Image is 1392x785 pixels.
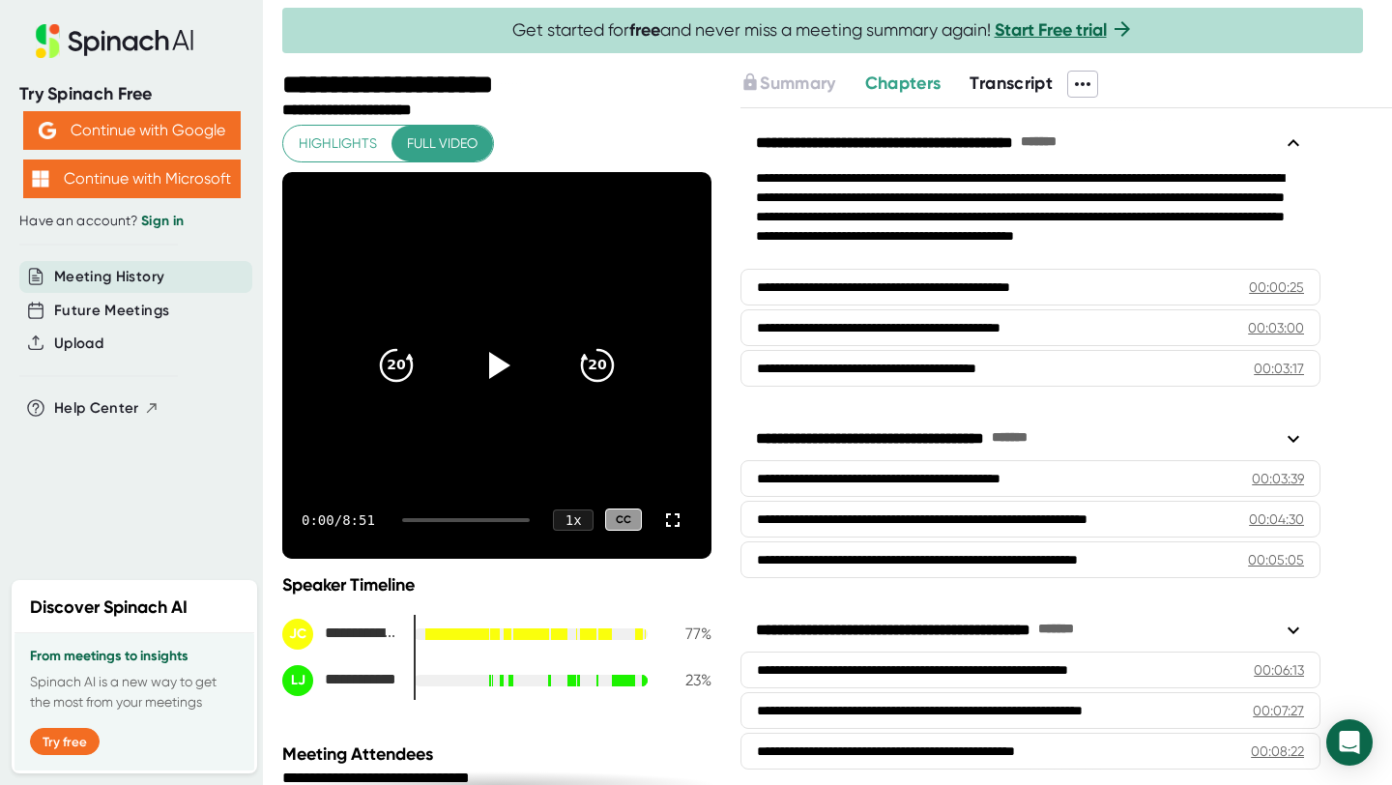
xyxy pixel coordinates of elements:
h2: Discover Spinach AI [30,595,188,621]
div: Jane Larsson | CIS [282,619,398,650]
button: Continue with Google [23,111,241,150]
div: LJ [282,665,313,696]
button: Full video [391,126,493,161]
div: Lauren Jones [282,665,398,696]
button: Meeting History [54,266,164,288]
b: free [629,19,660,41]
img: Aehbyd4JwY73AAAAAElFTkSuQmCC [39,122,56,139]
button: Summary [740,71,835,97]
div: 00:03:00 [1248,318,1304,337]
div: 00:03:17 [1254,359,1304,378]
span: Transcript [970,73,1053,94]
div: 1 x [553,509,594,531]
div: CC [605,509,642,531]
div: 00:05:05 [1248,550,1304,569]
p: Spinach AI is a new way to get the most from your meetings [30,672,239,712]
span: Get started for and never miss a meeting summary again! [512,19,1134,42]
button: Highlights [283,126,392,161]
div: 77 % [663,625,711,643]
button: Future Meetings [54,300,169,322]
span: Highlights [299,131,377,156]
span: Chapters [865,73,942,94]
button: Chapters [865,71,942,97]
button: Continue with Microsoft [23,160,241,198]
a: Sign in [141,213,184,229]
div: 00:03:39 [1252,469,1304,488]
span: Help Center [54,397,139,420]
div: Try Spinach Free [19,83,244,105]
div: 00:04:30 [1249,509,1304,529]
h3: From meetings to insights [30,649,239,664]
div: 23 % [663,671,711,689]
div: 00:08:22 [1251,741,1304,761]
div: JC [282,619,313,650]
div: 00:07:27 [1253,701,1304,720]
span: Summary [760,73,835,94]
div: 00:00:25 [1249,277,1304,297]
div: Have an account? [19,213,244,230]
button: Transcript [970,71,1053,97]
div: Speaker Timeline [282,574,711,596]
div: 0:00 / 8:51 [302,512,379,528]
button: Help Center [54,397,159,420]
div: Open Intercom Messenger [1326,719,1373,766]
div: Meeting Attendees [282,743,716,765]
button: Try free [30,728,100,755]
a: Start Free trial [995,19,1107,41]
div: Upgrade to access [740,71,864,98]
div: 00:06:13 [1254,660,1304,680]
button: Upload [54,333,103,355]
span: Full video [407,131,478,156]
